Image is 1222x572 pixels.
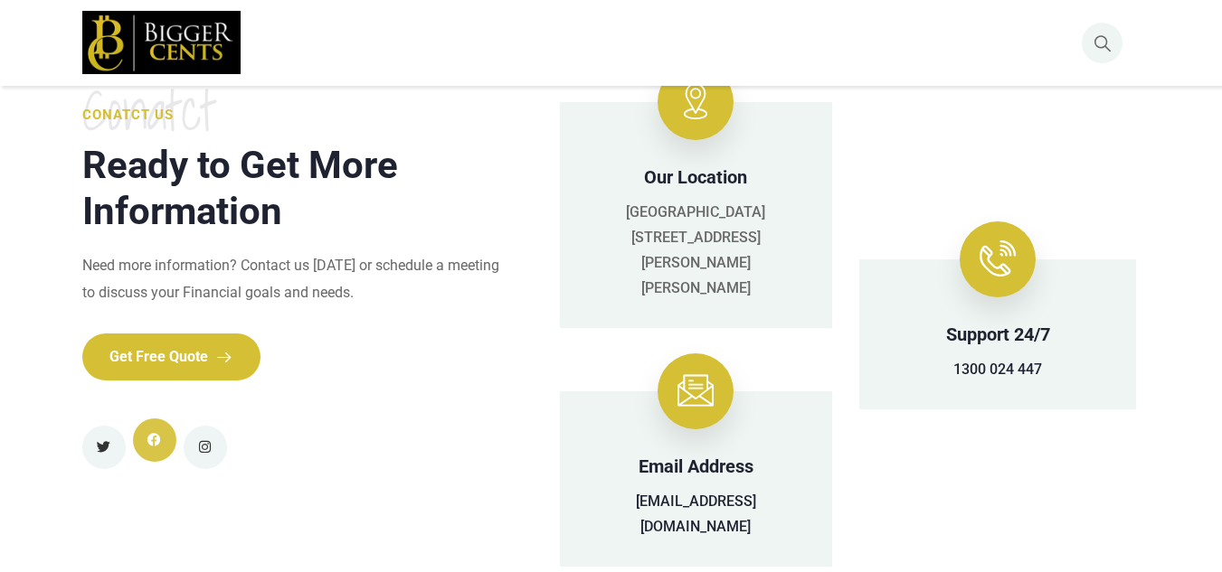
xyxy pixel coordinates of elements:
[82,107,174,123] span: conatct us
[953,361,1042,378] a: 1300 024 447
[82,333,261,380] a: Get Free Quote
[82,234,501,306] div: Need more information? Contact us [DATE] or schedule a meeting to discuss your Financial goals an...
[82,83,501,137] span: Conatct
[365,33,422,51] span: Services
[466,33,505,51] span: About
[109,348,208,365] span: Get Free Quote
[599,33,735,51] span: Contact Bigger Cents
[636,492,756,535] a: [EMAIL_ADDRESS][DOMAIN_NAME]
[537,33,566,51] span: Blog
[587,453,806,480] h3: Email Address
[294,33,333,51] span: Home
[82,143,398,232] span: Ready to Get More Information
[82,11,241,74] img: Home
[886,321,1109,348] h3: Support 24/7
